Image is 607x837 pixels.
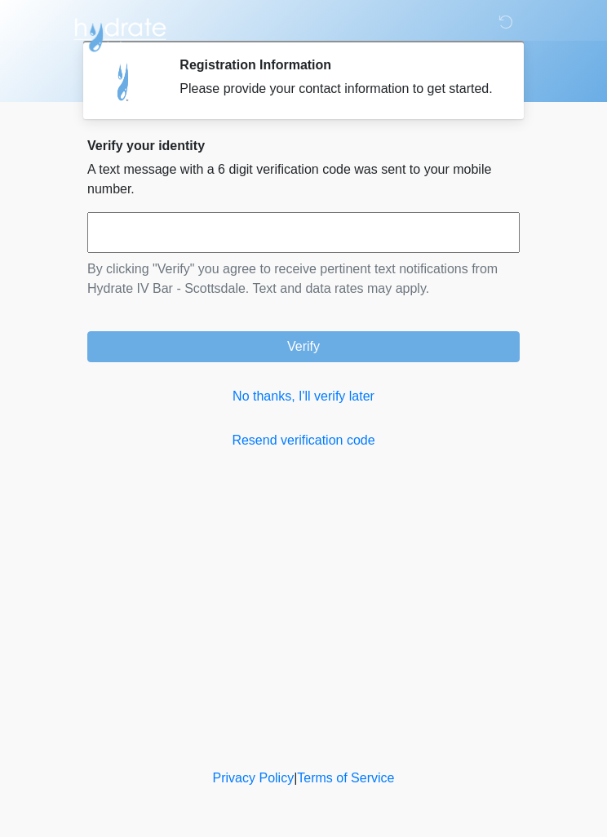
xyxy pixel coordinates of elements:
a: Terms of Service [297,771,394,785]
h2: Verify your identity [87,138,520,153]
img: Agent Avatar [100,57,148,106]
div: Please provide your contact information to get started. [179,79,495,99]
button: Verify [87,331,520,362]
a: No thanks, I'll verify later [87,387,520,406]
a: Privacy Policy [213,771,295,785]
p: A text message with a 6 digit verification code was sent to your mobile number. [87,160,520,199]
img: Hydrate IV Bar - Scottsdale Logo [71,12,169,53]
a: Resend verification code [87,431,520,450]
p: By clicking "Verify" you agree to receive pertinent text notifications from Hydrate IV Bar - Scot... [87,259,520,299]
a: | [294,771,297,785]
